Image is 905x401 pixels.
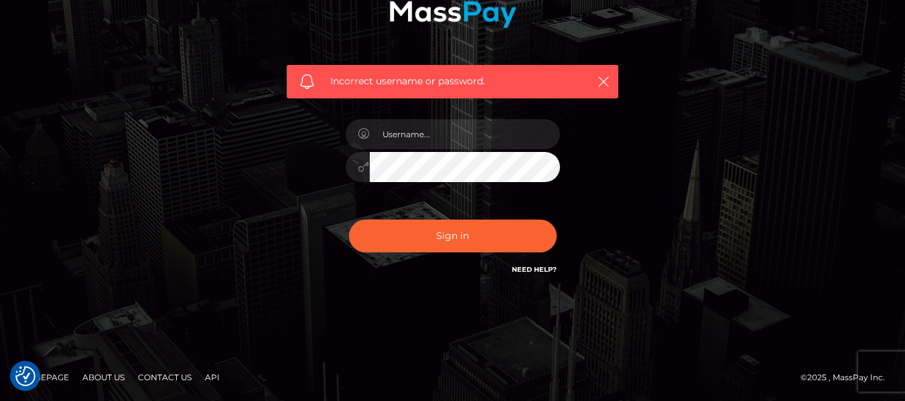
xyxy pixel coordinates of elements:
a: Contact Us [133,367,197,388]
a: About Us [77,367,130,388]
input: Username... [370,119,560,149]
a: Homepage [15,367,74,388]
button: Sign in [349,220,557,252]
img: Revisit consent button [15,366,36,386]
span: Incorrect username or password. [330,74,575,88]
button: Consent Preferences [15,366,36,386]
a: API [200,367,225,388]
a: Need Help? [512,265,557,274]
div: © 2025 , MassPay Inc. [800,370,895,385]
